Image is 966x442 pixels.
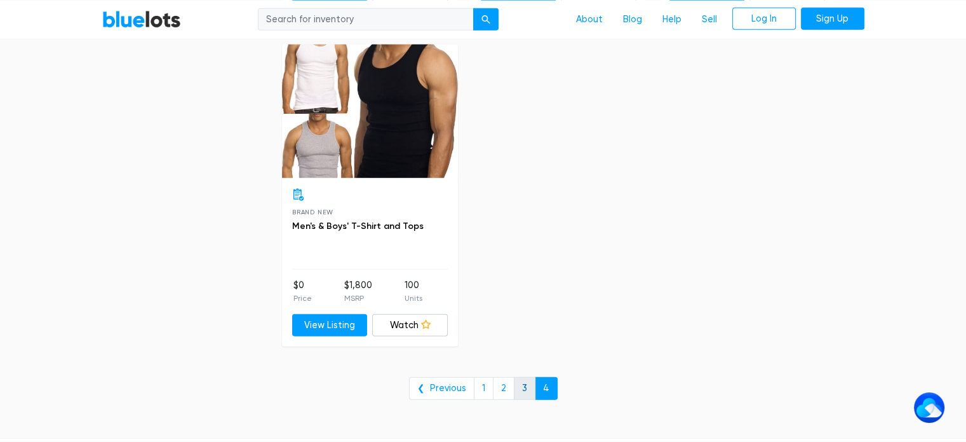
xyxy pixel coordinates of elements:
[566,7,613,31] a: About
[292,209,333,216] span: Brand New
[293,279,312,304] li: $0
[801,7,864,30] a: Sign Up
[692,7,727,31] a: Sell
[258,8,474,31] input: Search for inventory
[493,377,514,400] a: 2
[474,377,493,400] a: 1
[514,377,535,400] a: 3
[409,377,474,400] a: ❮ Previous
[732,7,796,30] a: Log In
[535,377,558,400] a: 4
[613,7,652,31] a: Blog
[344,279,372,304] li: $1,800
[405,279,422,304] li: 100
[292,221,424,231] a: Men's & Boys' T-Shirt and Tops
[405,293,422,304] p: Units
[652,7,692,31] a: Help
[292,314,368,337] a: View Listing
[293,293,312,304] p: Price
[344,293,372,304] p: MSRP
[102,10,181,28] a: BlueLots
[372,314,448,337] a: Watch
